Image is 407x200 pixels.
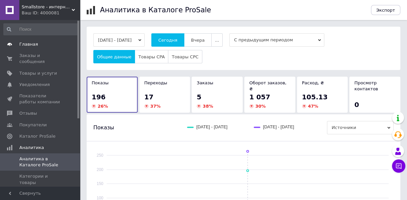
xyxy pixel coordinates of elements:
span: Заказы и сообщения [19,53,62,65]
span: 0 [354,101,359,109]
span: 196 [92,93,106,101]
span: Покупатели [19,122,47,128]
span: 105.13 [302,93,328,101]
input: Поиск [3,23,78,35]
text: 250 [97,153,103,158]
span: Каталог ProSale [19,133,55,139]
span: 1 057 [249,93,270,101]
button: Товары CPC [168,50,202,63]
span: Аналитика в Каталоге ProSale [19,156,62,168]
span: ... [215,38,219,43]
span: Общие данные [97,54,131,59]
span: Просмотр контактов [354,80,378,91]
span: Отзывы [19,110,37,116]
span: Экспорт [376,8,395,13]
text: 200 [97,167,103,172]
span: С предыдущим периодом [229,33,324,47]
button: Товары CPA [135,50,168,63]
span: Показы [93,124,114,131]
text: 150 [97,181,103,186]
span: Товары CPA [138,54,165,59]
span: Расход, ₴ [302,80,324,85]
span: Товары CPC [172,54,198,59]
span: Заказы [197,80,213,85]
span: Показатели работы компании [19,93,62,105]
span: Категории и товары [19,173,62,185]
span: Оборот заказов, ₴ [249,80,286,91]
span: Товары и услуги [19,70,57,76]
span: Аналитика [19,145,44,151]
button: Вчера [184,33,212,47]
button: Сегодня [151,33,184,47]
span: Источники [327,121,394,134]
button: [DATE] - [DATE] [93,33,145,47]
span: Уведомления [19,82,50,88]
span: 17 [144,93,154,101]
span: 38 % [203,104,213,109]
span: Smallstore - интернет магазин [22,4,72,10]
button: ... [211,33,223,47]
h1: Аналитика в Каталоге ProSale [100,6,211,14]
button: Чат с покупателем [392,159,405,173]
span: 5 [197,93,201,101]
span: 37 % [150,104,161,109]
span: 26 % [98,104,108,109]
span: 30 % [255,104,266,109]
button: Экспорт [371,5,400,15]
span: Переходы [144,80,167,85]
span: Сегодня [158,38,177,43]
span: Показы [92,80,109,85]
span: Вчера [191,38,205,43]
button: Общие данные [93,50,135,63]
span: 47 % [308,104,318,109]
div: Ваш ID: 4000081 [22,10,80,16]
span: Главная [19,41,38,47]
